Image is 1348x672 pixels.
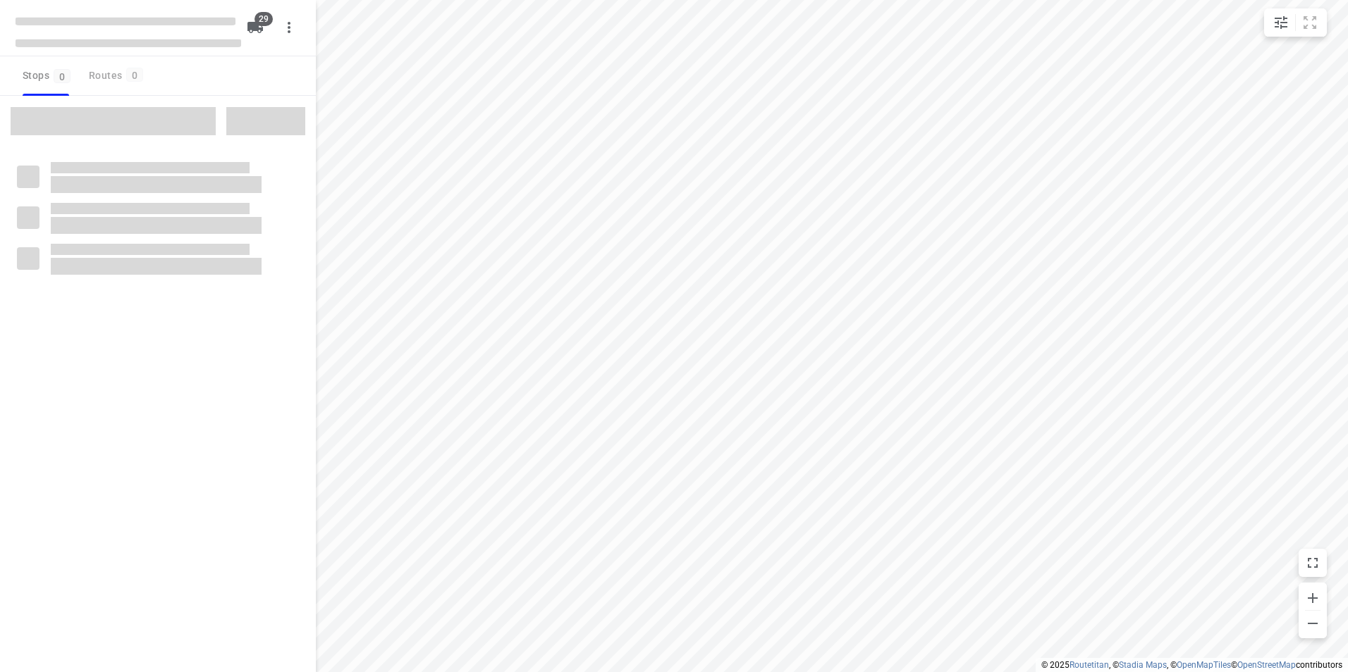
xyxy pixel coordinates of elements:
a: OpenStreetMap [1237,660,1296,670]
div: small contained button group [1264,8,1327,37]
a: Stadia Maps [1119,660,1167,670]
a: OpenMapTiles [1177,660,1231,670]
li: © 2025 , © , © © contributors [1041,660,1342,670]
button: Map settings [1267,8,1295,37]
a: Routetitan [1070,660,1109,670]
